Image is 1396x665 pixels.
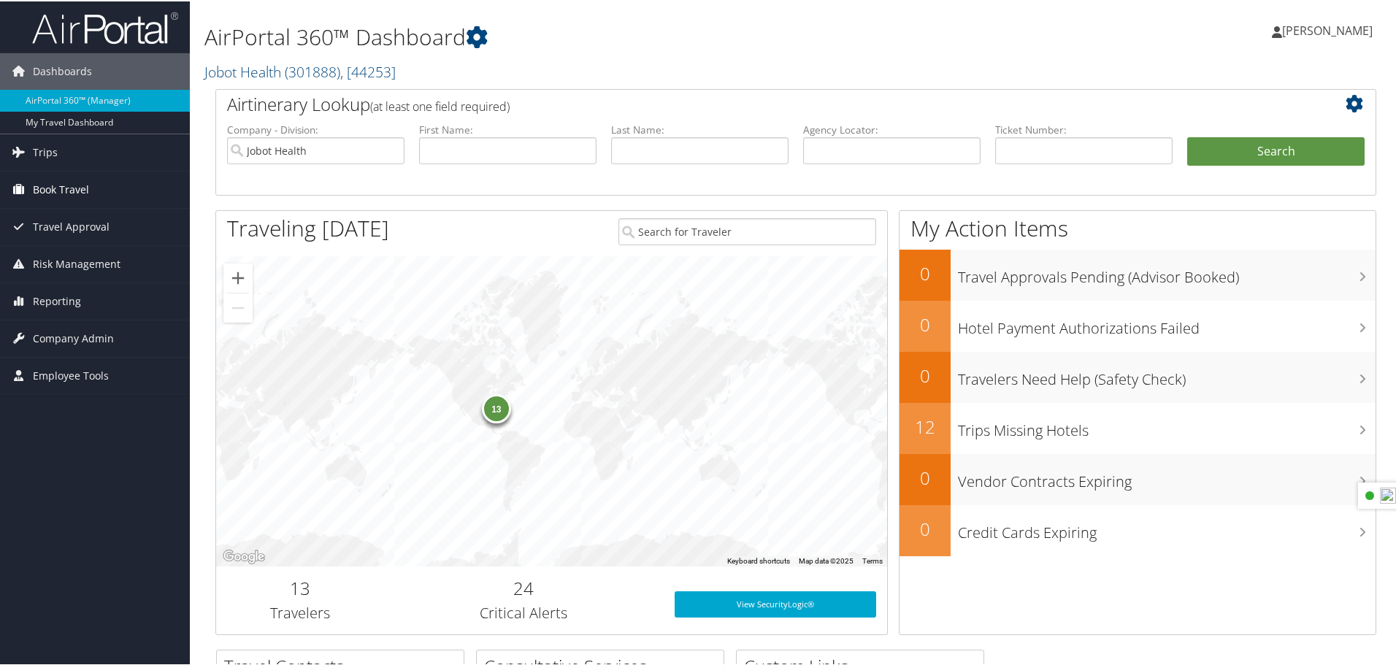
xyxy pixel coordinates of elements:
[958,412,1376,439] h3: Trips Missing Hotels
[204,20,993,51] h1: AirPortal 360™ Dashboard
[227,121,404,136] label: Company - Division:
[900,401,1376,453] a: 12Trips Missing Hotels
[220,546,268,565] a: Open this area in Google Maps (opens a new window)
[958,258,1376,286] h3: Travel Approvals Pending (Advisor Booked)
[900,350,1376,401] a: 0Travelers Need Help (Safety Check)
[862,556,883,564] a: Terms (opens in new tab)
[900,413,951,438] h2: 12
[340,61,396,80] span: , [ 44253 ]
[900,504,1376,555] a: 0Credit Cards Expiring
[395,574,653,599] h2: 24
[958,514,1376,542] h3: Credit Cards Expiring
[900,299,1376,350] a: 0Hotel Payment Authorizations Failed
[33,170,89,207] span: Book Travel
[900,515,951,540] h2: 0
[33,207,110,244] span: Travel Approval
[419,121,597,136] label: First Name:
[1187,136,1365,165] button: Search
[995,121,1173,136] label: Ticket Number:
[618,217,876,244] input: Search for Traveler
[611,121,789,136] label: Last Name:
[900,453,1376,504] a: 0Vendor Contracts Expiring
[33,52,92,88] span: Dashboards
[32,9,178,44] img: airportal-logo.png
[799,556,854,564] span: Map data ©2025
[900,362,951,387] h2: 0
[958,463,1376,491] h3: Vendor Contracts Expiring
[227,91,1268,115] h2: Airtinerary Lookup
[803,121,981,136] label: Agency Locator:
[395,601,653,622] h3: Critical Alerts
[223,292,253,321] button: Zoom out
[227,212,389,242] h1: Traveling [DATE]
[1272,7,1387,51] a: [PERSON_NAME]
[900,248,1376,299] a: 0Travel Approvals Pending (Advisor Booked)
[223,262,253,291] button: Zoom in
[675,590,876,616] a: View SecurityLogic®
[370,97,510,113] span: (at least one field required)
[33,133,58,169] span: Trips
[33,282,81,318] span: Reporting
[958,310,1376,337] h3: Hotel Payment Authorizations Failed
[220,546,268,565] img: Google
[900,212,1376,242] h1: My Action Items
[900,260,951,285] h2: 0
[204,61,396,80] a: Jobot Health
[33,319,114,355] span: Company Admin
[227,574,373,599] h2: 13
[227,601,373,622] h3: Travelers
[1282,21,1373,37] span: [PERSON_NAME]
[958,361,1376,388] h3: Travelers Need Help (Safety Check)
[900,464,951,489] h2: 0
[900,311,951,336] h2: 0
[727,555,790,565] button: Keyboard shortcuts
[285,61,340,80] span: ( 301888 )
[33,245,120,281] span: Risk Management
[481,393,510,422] div: 13
[33,356,109,393] span: Employee Tools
